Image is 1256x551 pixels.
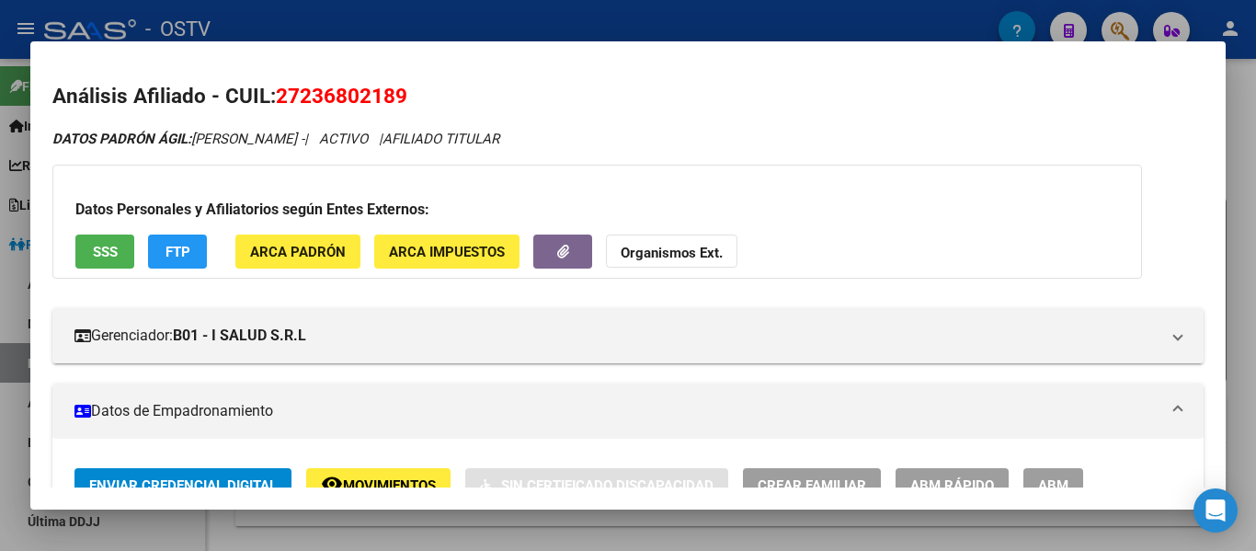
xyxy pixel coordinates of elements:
[306,468,451,502] button: Movimientos
[910,477,994,494] span: ABM Rápido
[343,477,436,494] span: Movimientos
[235,235,360,269] button: ARCA Padrón
[75,199,1119,221] h3: Datos Personales y Afiliatorios según Entes Externos:
[1038,477,1068,494] span: ABM
[374,235,520,269] button: ARCA Impuestos
[166,244,190,260] span: FTP
[52,308,1204,363] mat-expansion-panel-header: Gerenciador:B01 - I SALUD S.R.L
[93,244,118,260] span: SSS
[148,235,207,269] button: FTP
[321,473,343,495] mat-icon: remove_red_eye
[1193,488,1238,533] div: Open Intercom Messenger
[74,325,1159,347] mat-panel-title: Gerenciador:
[250,244,346,260] span: ARCA Padrón
[89,477,277,494] span: Enviar Credencial Digital
[389,244,505,260] span: ARCA Impuestos
[173,325,306,347] strong: B01 - I SALUD S.R.L
[896,468,1009,502] button: ABM Rápido
[758,477,866,494] span: Crear Familiar
[52,81,1204,112] h2: Análisis Afiliado - CUIL:
[52,131,304,147] span: [PERSON_NAME] -
[276,84,407,108] span: 27236802189
[74,468,291,502] button: Enviar Credencial Digital
[74,400,1159,422] mat-panel-title: Datos de Empadronamiento
[52,131,191,147] strong: DATOS PADRÓN ÁGIL:
[52,131,499,147] i: | ACTIVO |
[75,235,134,269] button: SSS
[743,468,881,502] button: Crear Familiar
[621,245,723,261] strong: Organismos Ext.
[1023,468,1083,502] button: ABM
[52,384,1204,439] mat-expansion-panel-header: Datos de Empadronamiento
[606,235,737,269] button: Organismos Ext.
[383,131,499,147] span: AFILIADO TITULAR
[465,468,728,502] button: Sin Certificado Discapacidad
[501,477,714,494] span: Sin Certificado Discapacidad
